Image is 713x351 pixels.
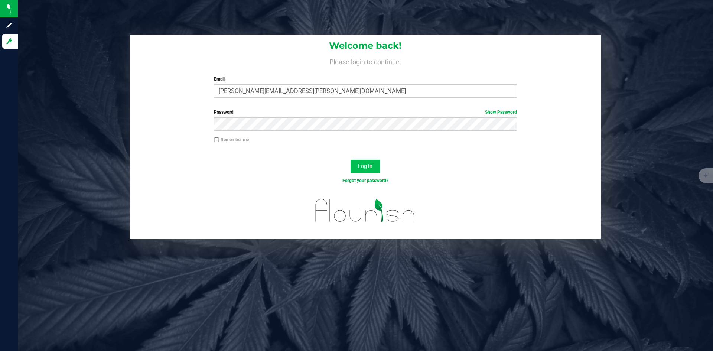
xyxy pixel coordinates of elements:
[342,178,388,183] a: Forgot your password?
[6,22,13,29] inline-svg: Sign up
[130,56,601,65] h4: Please login to continue.
[6,38,13,45] inline-svg: Log in
[214,137,219,143] input: Remember me
[130,41,601,51] h1: Welcome back!
[214,110,234,115] span: Password
[358,163,372,169] span: Log In
[351,160,380,173] button: Log In
[306,192,424,230] img: flourish_logo.svg
[485,110,517,115] a: Show Password
[214,136,249,143] label: Remember me
[214,76,517,82] label: Email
